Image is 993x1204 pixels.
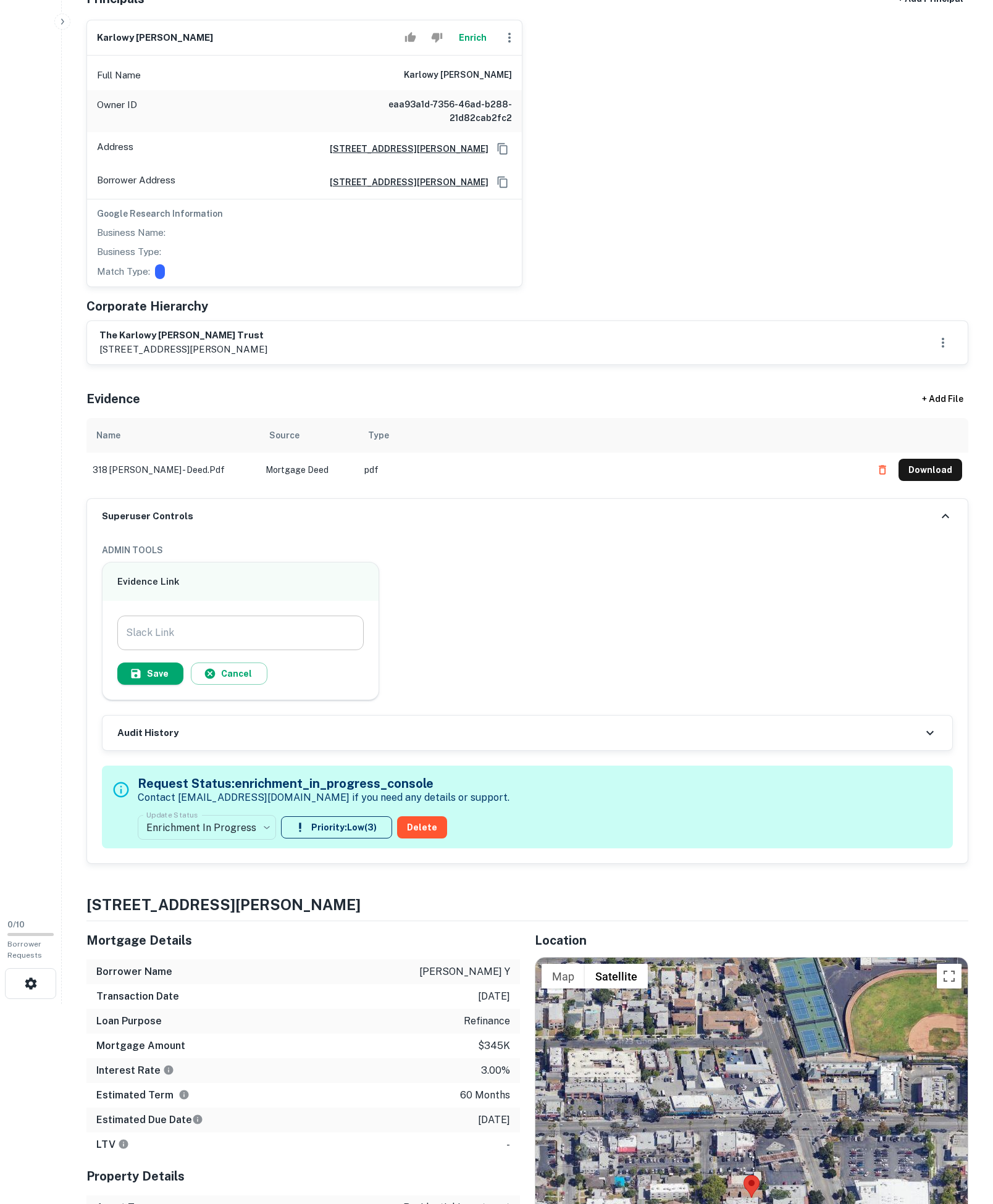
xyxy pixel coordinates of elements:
[453,25,492,50] button: Enrich
[99,328,267,343] h6: the karlowy [PERSON_NAME] trust
[419,964,510,979] p: [PERSON_NAME] y
[481,1063,510,1078] p: 3.00%
[426,25,448,50] button: Reject
[397,816,447,838] button: Delete
[320,142,488,156] a: [STREET_ADDRESS][PERSON_NAME]
[86,418,968,498] div: scrollable content
[86,931,520,950] h5: Mortgage Details
[506,1137,510,1152] p: -
[97,245,161,259] p: Business Type:
[269,428,300,443] div: Source
[493,140,512,158] button: Copy Address
[478,1113,510,1127] p: [DATE]
[86,893,968,916] h4: [STREET_ADDRESS][PERSON_NAME]
[281,816,392,838] button: Priority:Low(3)
[99,342,267,357] p: [STREET_ADDRESS][PERSON_NAME]
[97,68,141,83] p: Full Name
[86,1167,520,1185] h5: Property Details
[368,428,389,443] div: Type
[117,575,364,589] h6: Evidence Link
[86,297,208,316] h5: Corporate Hierarchy
[478,1039,510,1053] p: $345k
[97,173,175,191] p: Borrower Address
[96,1137,129,1152] h6: LTV
[400,25,421,50] button: Accept
[259,453,358,487] td: Mortgage Deed
[404,68,512,83] h6: karlowy [PERSON_NAME]
[138,810,276,845] div: Enrichment In Progress
[364,98,512,125] h6: eaa93a1d-7356-46ad-b288-21d82cab2fc2
[7,940,42,959] span: Borrower Requests
[478,989,510,1004] p: [DATE]
[97,31,213,45] h6: karlowy [PERSON_NAME]
[535,931,968,950] h5: Location
[899,459,962,481] button: Download
[146,809,198,820] label: Update Status
[96,1088,190,1103] h6: Estimated Term
[96,428,120,443] div: Name
[118,1139,129,1150] svg: LTVs displayed on the website are for informational purposes only and may be reported incorrectly...
[7,920,25,929] span: 0 / 10
[138,790,509,805] p: Contact [EMAIL_ADDRESS][DOMAIN_NAME] if you need any details or support.
[97,140,133,158] p: Address
[191,663,267,685] button: Cancel
[86,390,140,408] h5: Evidence
[493,173,512,191] button: Copy Address
[97,207,512,220] h6: Google Research Information
[138,774,509,793] h5: Request Status: enrichment_in_progress_console
[96,1014,162,1029] h6: Loan Purpose
[163,1064,174,1076] svg: The interest rates displayed on the website are for informational purposes only and may be report...
[464,1014,510,1029] p: refinance
[102,509,193,524] h6: Superuser Controls
[259,418,358,453] th: Source
[320,175,488,189] a: [STREET_ADDRESS][PERSON_NAME]
[97,264,150,279] p: Match Type:
[937,964,962,989] button: Toggle fullscreen view
[97,225,165,240] p: Business Name:
[102,543,953,557] h6: ADMIN TOOLS
[871,460,894,480] button: Delete file
[192,1114,203,1125] svg: Estimate is based on a standard schedule for this type of loan.
[96,964,172,979] h6: Borrower Name
[96,1113,203,1127] h6: Estimated Due Date
[178,1089,190,1100] svg: Term is based on a standard schedule for this type of loan.
[96,1063,174,1078] h6: Interest Rate
[358,453,865,487] td: pdf
[96,1039,185,1053] h6: Mortgage Amount
[899,388,986,411] div: + Add File
[86,418,259,453] th: Name
[97,98,137,125] p: Owner ID
[96,989,179,1004] h6: Transaction Date
[86,453,259,487] td: 318 [PERSON_NAME] - deed.pdf
[585,964,648,989] button: Show satellite imagery
[117,726,178,740] h6: Audit History
[542,964,585,989] button: Show street map
[460,1088,510,1103] p: 60 months
[117,663,183,685] button: Save
[358,418,865,453] th: Type
[931,1105,993,1164] iframe: Chat Widget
